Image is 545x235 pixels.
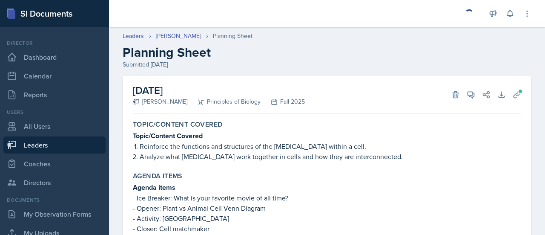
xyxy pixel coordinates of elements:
[133,97,187,106] div: [PERSON_NAME]
[123,60,531,69] div: Submitted [DATE]
[3,86,106,103] a: Reports
[3,174,106,191] a: Directors
[3,39,106,47] div: Director
[3,49,106,66] a: Dashboard
[133,213,521,223] p: - Activity: [GEOGRAPHIC_DATA]
[3,136,106,154] a: Leaders
[133,203,521,213] p: - Opener: Plant vs Animal Cell Venn Diagram
[133,83,305,98] h2: [DATE]
[156,32,201,41] a: [PERSON_NAME]
[261,97,305,106] div: Fall 2025
[213,32,252,41] div: Planning Sheet
[3,155,106,172] a: Coaches
[133,172,183,180] label: Agenda items
[3,206,106,223] a: My Observation Forms
[3,108,106,116] div: Users
[123,32,144,41] a: Leaders
[187,97,261,106] div: Principles of Biology
[3,118,106,135] a: All Users
[123,45,531,60] h2: Planning Sheet
[133,223,521,234] p: - Closer: Cell matchmaker
[133,193,521,203] p: - Ice Breaker: What is your favorite movie of all time?
[140,151,521,162] p: Analyze what [MEDICAL_DATA] work together in cells and how they are interconnected.
[133,120,222,129] label: Topic/Content Covered
[133,183,175,192] strong: Agenda items
[3,67,106,84] a: Calendar
[3,196,106,204] div: Documents
[140,141,521,151] p: Reinforce the functions and structures of the [MEDICAL_DATA] within a cell.
[133,131,203,141] strong: Topic/Content Covered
